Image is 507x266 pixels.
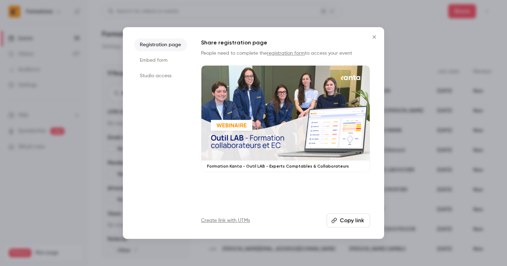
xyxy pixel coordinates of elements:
[134,54,187,67] li: Embed form
[201,217,250,224] a: Create link with UTMs
[201,65,370,172] a: Formation Kanta - Outil LAB - Experts Comptables & Collaborateurs
[327,213,370,228] button: Copy link
[201,50,370,57] p: People need to complete the to access your event
[367,30,381,44] button: Close
[134,69,187,82] li: Studio access
[267,51,305,56] a: registration form
[201,38,370,47] h1: Share registration page
[134,38,187,51] li: Registration page
[207,163,364,169] p: Formation Kanta - Outil LAB - Experts Comptables & Collaborateurs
